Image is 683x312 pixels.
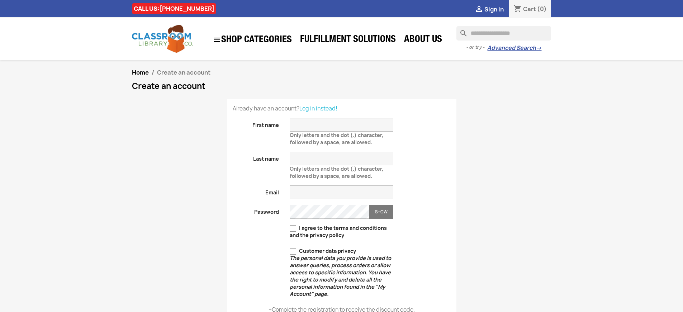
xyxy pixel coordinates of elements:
input: Search [456,26,551,41]
a:  Sign in [475,5,504,13]
span: → [536,44,541,52]
span: (0) [537,5,547,13]
a: Home [132,68,149,76]
i:  [213,36,221,44]
a: Log in instead! [299,105,337,112]
span: - or try - [466,44,487,51]
label: Customer data privacy [290,247,393,298]
a: Fulfillment Solutions [297,33,399,47]
i:  [475,5,483,14]
span: Cart [523,5,536,13]
h1: Create an account [132,82,551,90]
span: Create an account [157,68,210,76]
a: SHOP CATEGORIES [209,32,295,48]
button: Show [369,205,393,219]
em: The personal data you provide is used to answer queries, process orders or allow access to specif... [290,255,391,297]
span: Only letters and the dot (.) character, followed by a space, are allowed. [290,129,383,146]
i: search [456,26,465,35]
span: Only letters and the dot (.) character, followed by a space, are allowed. [290,162,383,179]
label: First name [227,118,285,129]
label: Password [227,205,285,216]
label: Last name [227,152,285,162]
a: About Us [400,33,446,47]
i: shopping_cart [513,5,522,14]
span: Sign in [484,5,504,13]
input: Password input [290,205,369,219]
p: Already have an account? [233,105,451,112]
label: I agree to the terms and conditions and the privacy policy [290,224,393,239]
a: Advanced Search→ [487,44,541,52]
label: Email [227,185,285,196]
a: [PHONE_NUMBER] [160,5,214,13]
div: CALL US: [132,3,216,14]
img: Classroom Library Company [132,25,193,53]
